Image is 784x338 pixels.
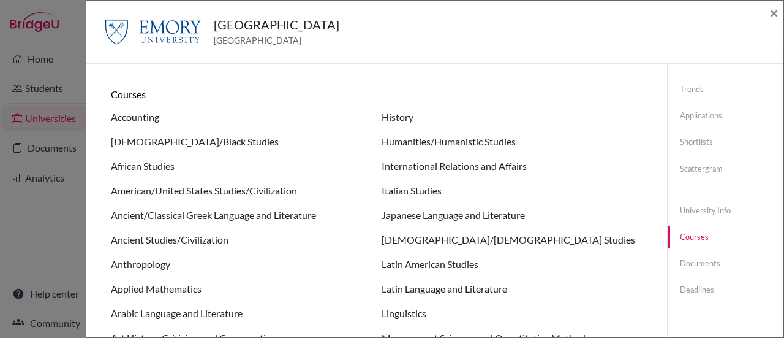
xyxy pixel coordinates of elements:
li: Humanities/Humanistic Studies [382,134,643,149]
a: Deadlines [668,279,783,301]
li: Applied Mathematics [111,282,372,296]
button: Close [770,6,778,20]
li: [DEMOGRAPHIC_DATA]/Black Studies [111,134,372,149]
h5: [GEOGRAPHIC_DATA] [214,15,339,34]
li: Japanese Language and Literature [382,208,643,223]
li: American/United States Studies/Civilization [111,183,372,198]
span: [GEOGRAPHIC_DATA] [214,34,339,47]
img: us_emo_p5u5f971.jpeg [101,15,204,48]
a: Trends [668,79,783,100]
a: Documents [668,253,783,274]
li: Anthropology [111,257,372,272]
span: × [770,4,778,21]
li: Linguistics [382,306,643,321]
li: Ancient Studies/Civilization [111,232,372,247]
li: Latin American Studies [382,257,643,272]
li: Italian Studies [382,183,643,198]
a: University info [668,200,783,221]
li: Ancient/Classical Greek Language and Literature [111,208,372,223]
li: Latin Language and Literature [382,282,643,296]
li: African Studies [111,159,372,174]
a: Scattergram [668,158,783,180]
li: [DEMOGRAPHIC_DATA]/[DEMOGRAPHIC_DATA] Studies [382,232,643,247]
li: History [382,110,643,125]
a: Applications [668,105,783,126]
li: Accounting [111,110,372,125]
li: International Relations and Affairs [382,159,643,174]
li: Arabic Language and Literature [111,306,372,321]
a: Shortlists [668,131,783,153]
h6: Courses [111,88,643,100]
a: Courses [668,226,783,248]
